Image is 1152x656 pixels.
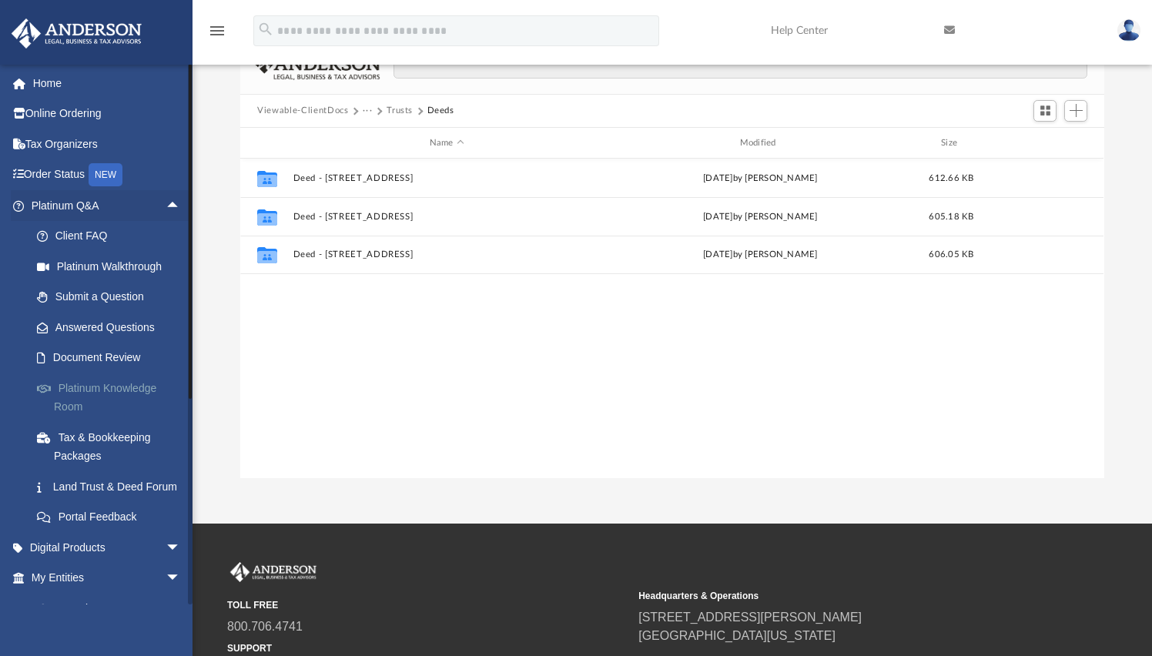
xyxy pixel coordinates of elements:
[22,502,204,533] a: Portal Feedback
[257,21,274,38] i: search
[166,190,196,222] span: arrow_drop_up
[929,174,974,182] span: 612.66 KB
[22,251,204,282] a: Platinum Walkthrough
[227,562,320,582] img: Anderson Advisors Platinum Portal
[208,22,226,40] i: menu
[363,104,373,118] button: ···
[22,422,204,471] a: Tax & Bookkeeping Packages
[293,250,601,260] button: Deed - [STREET_ADDRESS]
[387,104,413,118] button: Trusts
[11,129,204,159] a: Tax Organizers
[293,212,601,222] button: Deed - [STREET_ADDRESS]
[11,563,204,594] a: My Entitiesarrow_drop_down
[1117,19,1140,42] img: User Pic
[607,210,914,224] div: [DATE] by [PERSON_NAME]
[257,104,348,118] button: Viewable-ClientDocs
[166,532,196,564] span: arrow_drop_down
[247,136,286,150] div: id
[427,104,454,118] button: Deeds
[293,136,600,150] div: Name
[1033,100,1057,122] button: Switch to Grid View
[1064,100,1087,122] button: Add
[638,589,1039,603] small: Headquarters & Operations
[22,471,204,502] a: Land Trust & Deed Forum
[22,343,204,373] a: Document Review
[921,136,983,150] div: Size
[240,159,1103,477] div: grid
[227,598,628,612] small: TOLL FREE
[227,641,628,655] small: SUPPORT
[607,136,914,150] div: Modified
[638,629,836,642] a: [GEOGRAPHIC_DATA][US_STATE]
[89,163,122,186] div: NEW
[166,563,196,594] span: arrow_drop_down
[11,532,204,563] a: Digital Productsarrow_drop_down
[638,611,862,624] a: [STREET_ADDRESS][PERSON_NAME]
[990,136,1097,150] div: id
[208,29,226,40] a: menu
[929,213,974,221] span: 605.18 KB
[607,249,914,263] div: [DATE] by [PERSON_NAME]
[11,190,204,221] a: Platinum Q&Aarrow_drop_up
[11,99,204,129] a: Online Ordering
[22,282,204,313] a: Submit a Question
[22,373,204,422] a: Platinum Knowledge Room
[293,173,601,183] button: Deed - [STREET_ADDRESS]
[227,620,303,633] a: 800.706.4741
[22,312,204,343] a: Answered Questions
[929,251,974,259] span: 606.05 KB
[11,159,204,191] a: Order StatusNEW
[11,68,204,99] a: Home
[22,221,204,252] a: Client FAQ
[607,172,914,186] div: [DATE] by [PERSON_NAME]
[22,593,204,624] a: Overview
[7,18,146,49] img: Anderson Advisors Platinum Portal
